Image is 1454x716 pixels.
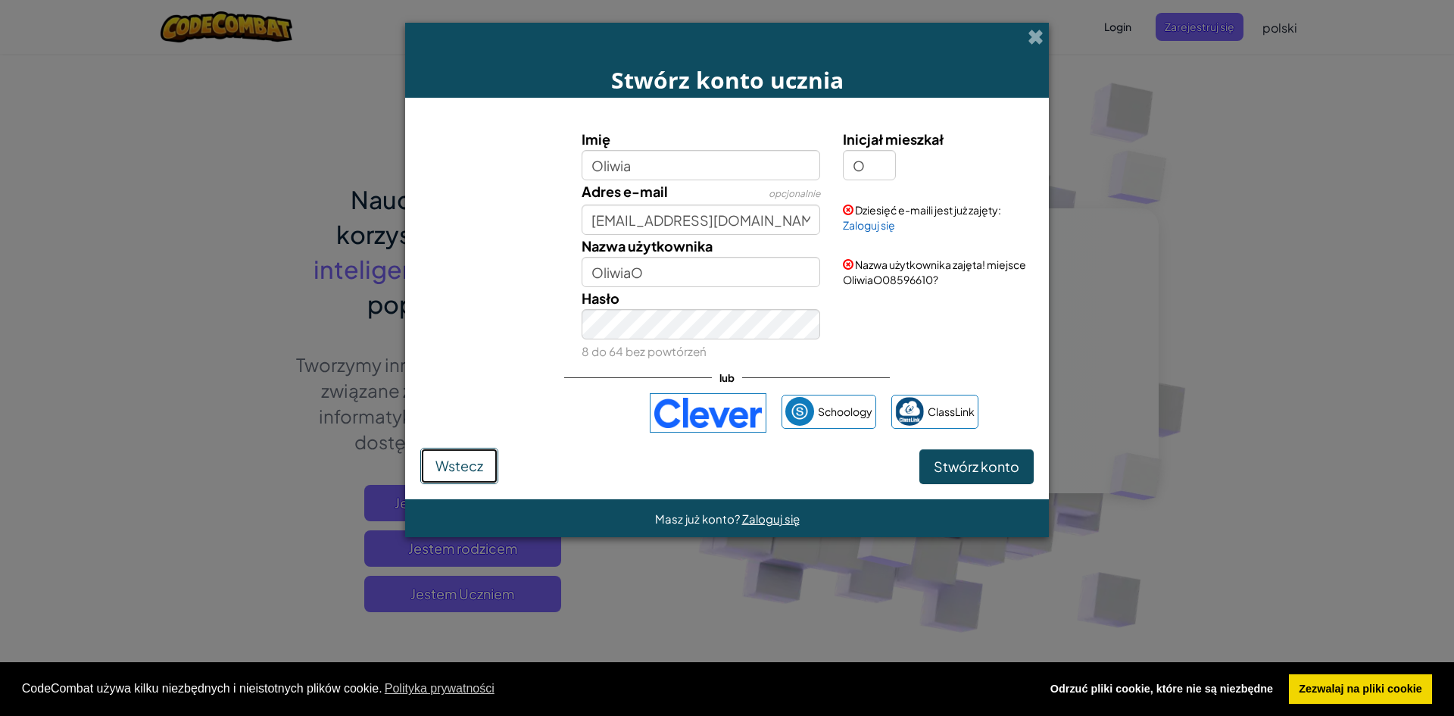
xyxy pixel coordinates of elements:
iframe: Przycisk Zaloguj się przez Google [468,396,642,430]
font: Zezwalaj na pliki cookie [1299,683,1421,695]
font: Odrzuć pliki cookie, które nie są niezbędne [1050,683,1273,695]
a: dowiedz się więcej o plikach cookie [382,677,497,700]
font: Zaloguj się [843,218,895,232]
font: Wstecz [435,457,483,474]
font: Masz już konto? [655,511,740,526]
img: schoology.png [785,397,814,426]
font: Hasło [582,289,619,307]
font: opcjonalnie [769,188,820,199]
font: Nazwa użytkownika [582,237,713,255]
font: Schoology [818,405,872,418]
a: Zaloguj się [742,511,800,526]
font: Imię [582,130,610,148]
img: clever-logo-blue.png [650,393,766,433]
font: ClassLink [928,405,975,418]
button: Wstecz [420,448,498,484]
a: odrzuć pliki cookie [1040,674,1283,705]
a: zezwól na pliki cookie [1289,674,1432,705]
img: classlink-logo-small.png [895,397,924,426]
font: Dziesięć e-maili jest już zajęty: [855,203,1001,217]
font: Nazwa użytkownika zajęta! miejsce OliwiaO08596610? [843,258,1026,286]
font: Stwórz konto ucznia [611,64,844,95]
font: Adres e-mail [582,183,668,200]
font: lub [719,371,735,384]
font: Inicjał mieszkał [843,130,944,148]
font: Stwórz konto [934,458,1019,475]
font: 8 do 64 bez powtórzeń [582,344,707,358]
button: Stwórz konto [919,449,1034,484]
font: Polityka prywatności [385,682,495,695]
font: CodeCombat używa kilku niezbędnych i nieistotnych plików cookie. [22,682,382,695]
